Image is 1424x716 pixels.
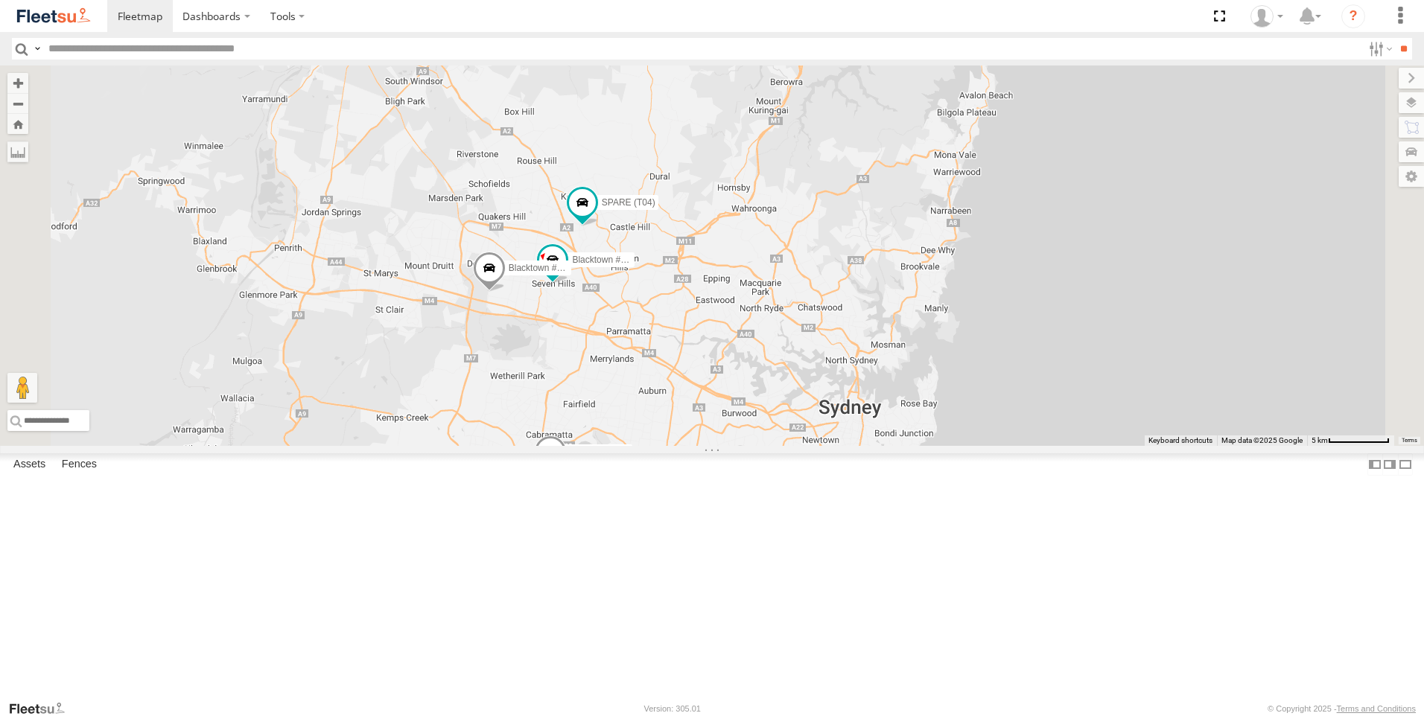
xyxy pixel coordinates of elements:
[1221,436,1303,444] span: Map data ©2025 Google
[1307,435,1394,446] button: Map Scale: 5 km per 79 pixels
[1402,438,1417,444] a: Terms
[1382,453,1397,475] label: Dock Summary Table to the Right
[7,114,28,134] button: Zoom Home
[1363,38,1395,60] label: Search Filter Options
[509,263,667,273] span: Blacktown #2 (T05 - [PERSON_NAME])
[1312,436,1328,444] span: 5 km
[6,454,53,475] label: Assets
[644,704,701,713] div: Version: 305.01
[602,197,655,208] span: SPARE (T04)
[7,73,28,93] button: Zoom in
[1148,435,1212,446] button: Keyboard shortcuts
[1399,166,1424,187] label: Map Settings
[1398,453,1413,475] label: Hide Summary Table
[7,93,28,114] button: Zoom out
[8,701,77,716] a: Visit our Website
[7,141,28,162] label: Measure
[1337,704,1416,713] a: Terms and Conditions
[1367,453,1382,475] label: Dock Summary Table to the Left
[1341,4,1365,28] i: ?
[31,38,43,60] label: Search Query
[15,6,92,26] img: fleetsu-logo-horizontal.svg
[572,255,731,265] span: Blacktown #1 (T09 - [PERSON_NAME])
[1245,5,1288,28] div: Peter Groves
[54,454,104,475] label: Fences
[1268,704,1416,713] div: © Copyright 2025 -
[7,373,37,403] button: Drag Pegman onto the map to open Street View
